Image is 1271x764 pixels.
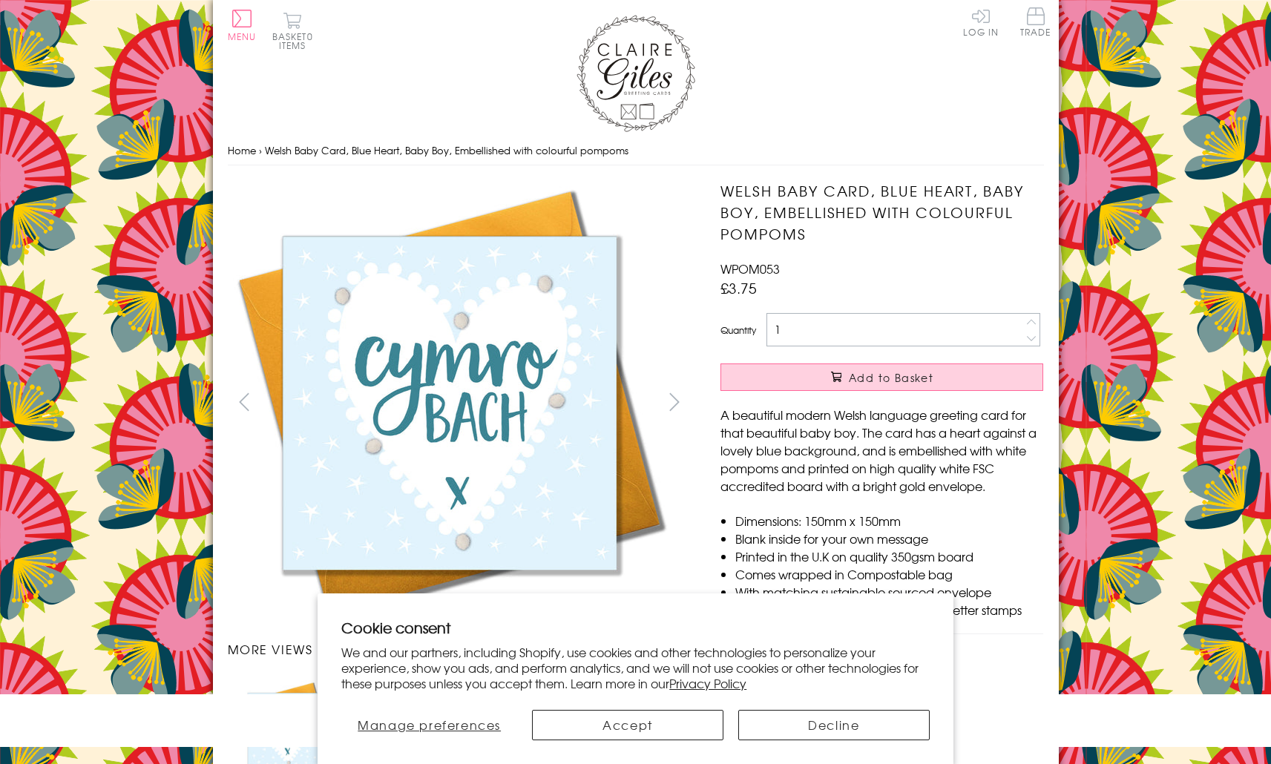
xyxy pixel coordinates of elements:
h3: More views [228,640,692,658]
a: Home [228,143,256,157]
button: prev [228,385,261,418]
span: Manage preferences [358,716,501,734]
p: We and our partners, including Shopify, use cookies and other technologies to personalize your ex... [341,645,930,691]
li: Comes wrapped in Compostable bag [735,565,1043,583]
button: Decline [738,710,930,740]
span: Trade [1020,7,1051,36]
h1: Welsh Baby Card, Blue Heart, Baby Boy, Embellished with colourful pompoms [720,180,1043,244]
h2: Cookie consent [341,617,930,638]
li: With matching sustainable sourced envelope [735,583,1043,601]
button: next [657,385,691,418]
p: A beautiful modern Welsh language greeting card for that beautiful baby boy. The card has a heart... [720,406,1043,495]
a: Privacy Policy [669,674,746,692]
button: Add to Basket [720,363,1043,391]
span: WPOM053 [720,260,780,277]
button: Accept [532,710,723,740]
img: Claire Giles Greetings Cards [577,15,695,132]
li: Dimensions: 150mm x 150mm [735,512,1043,530]
span: Welsh Baby Card, Blue Heart, Baby Boy, Embellished with colourful pompoms [265,143,628,157]
nav: breadcrumbs [228,136,1044,166]
li: Printed in the U.K on quality 350gsm board [735,547,1043,565]
a: Log In [963,7,999,36]
button: Menu [228,10,257,41]
span: Add to Basket [849,370,933,385]
button: Basket0 items [272,12,313,50]
img: Welsh Baby Card, Blue Heart, Baby Boy, Embellished with colourful pompoms [228,180,673,625]
span: £3.75 [720,277,757,298]
span: › [259,143,262,157]
li: Blank inside for your own message [735,530,1043,547]
span: 0 items [279,30,313,52]
button: Manage preferences [341,710,517,740]
label: Quantity [720,323,756,337]
span: Menu [228,30,257,43]
a: Trade [1020,7,1051,39]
